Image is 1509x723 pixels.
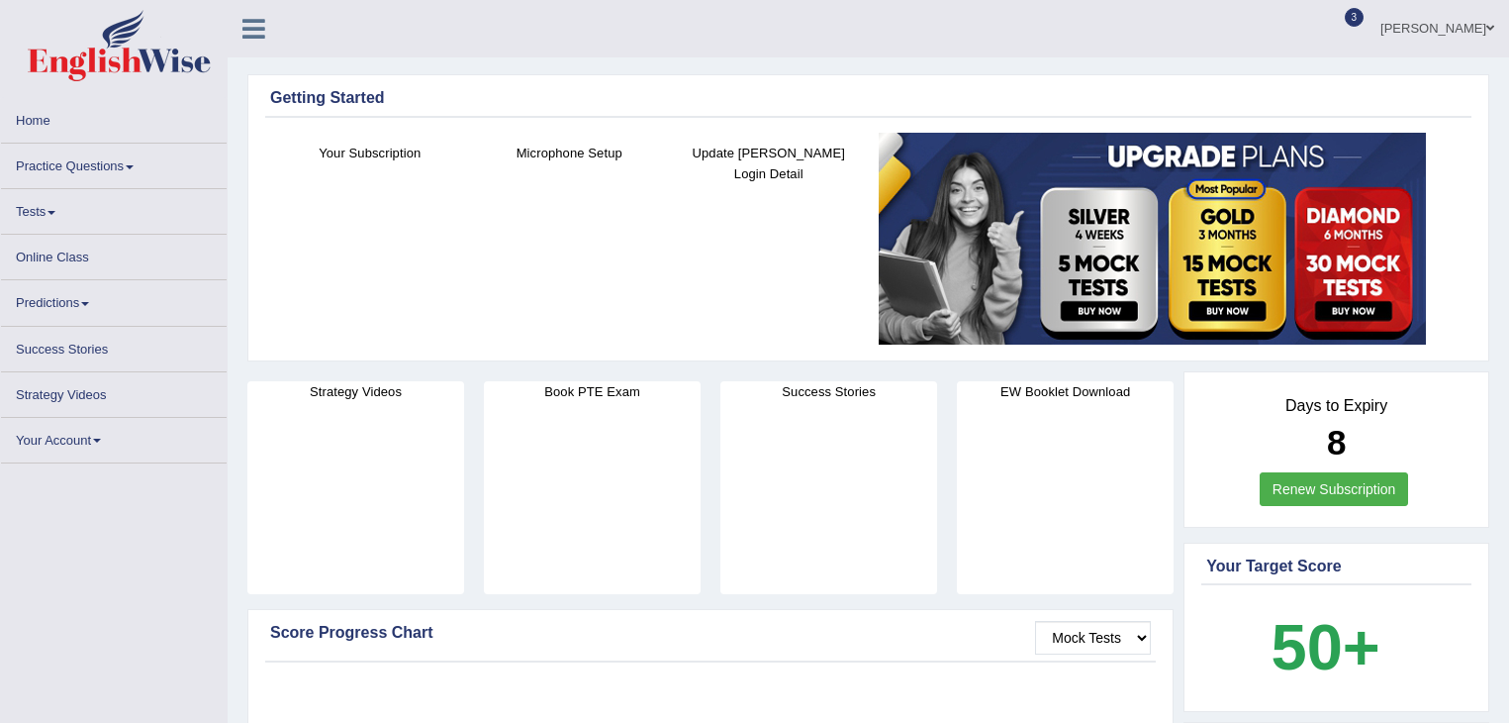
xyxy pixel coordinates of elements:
[1206,555,1466,578] div: Your Target Score
[1327,423,1346,462] b: 8
[1,189,227,228] a: Tests
[247,381,464,402] h4: Strategy Videos
[270,621,1151,645] div: Score Progress Chart
[679,143,859,184] h4: Update [PERSON_NAME] Login Detail
[1272,611,1380,683] b: 50+
[484,381,701,402] h4: Book PTE Exam
[1,235,227,273] a: Online Class
[1,418,227,457] a: Your Account
[1,372,227,411] a: Strategy Videos
[957,381,1174,402] h4: EW Booklet Download
[1260,472,1409,506] a: Renew Subscription
[1,280,227,319] a: Predictions
[879,133,1426,345] img: small5.jpg
[1206,397,1466,415] h4: Days to Expiry
[720,381,937,402] h4: Success Stories
[280,143,460,163] h4: Your Subscription
[270,86,1466,110] div: Getting Started
[1,98,227,137] a: Home
[480,143,660,163] h4: Microphone Setup
[1,144,227,182] a: Practice Questions
[1345,8,1365,27] span: 3
[1,327,227,365] a: Success Stories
